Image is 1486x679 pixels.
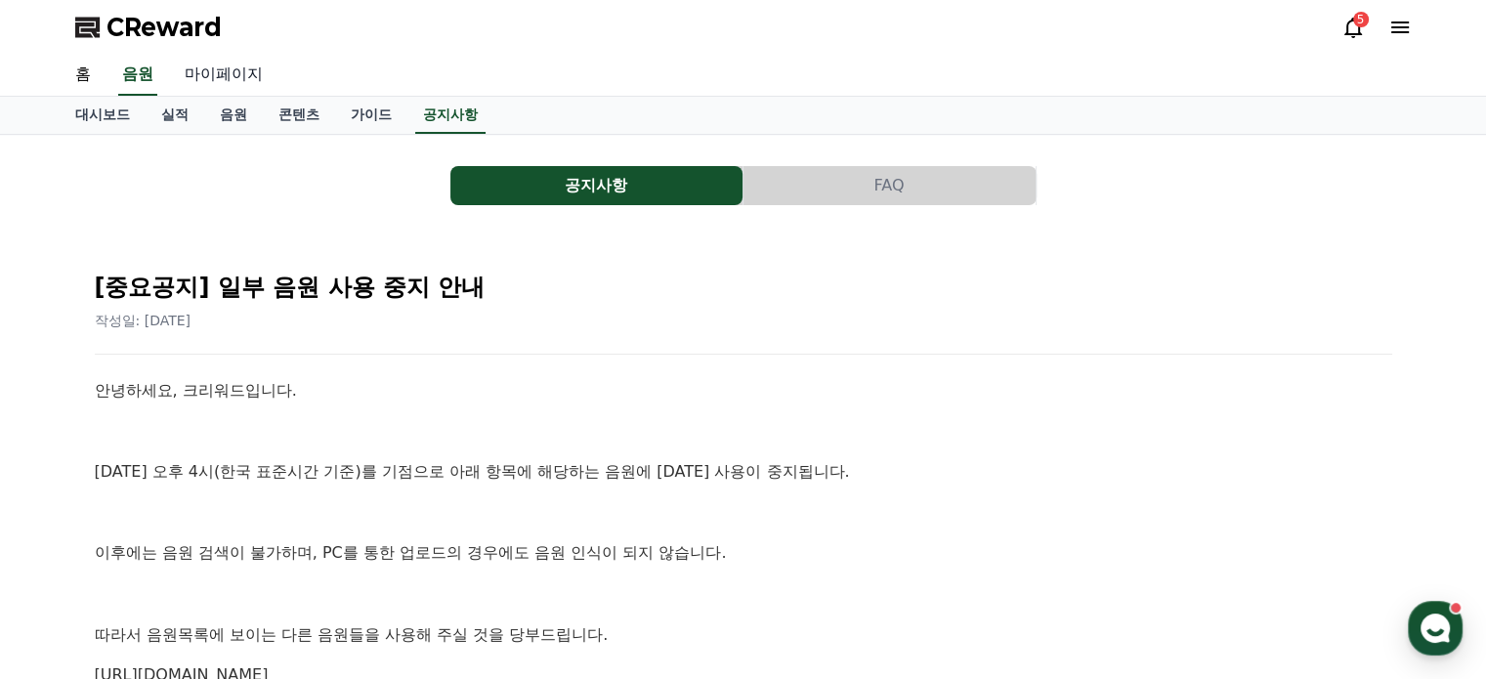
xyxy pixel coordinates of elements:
a: 공지사항 [415,97,486,134]
div: 5 [1353,12,1369,27]
a: 대시보드 [60,97,146,134]
a: FAQ [743,166,1037,205]
button: 공지사항 [450,166,743,205]
a: 음원 [204,97,263,134]
h2: [중요공지] 일부 음원 사용 중지 안내 [95,272,1392,303]
a: CReward [75,12,222,43]
span: 홈 [62,546,73,562]
span: 작성일: [DATE] [95,313,191,328]
a: 마이페이지 [169,55,278,96]
span: 대화 [179,547,202,563]
span: CReward [106,12,222,43]
p: 따라서 음원목록에 보이는 다른 음원들을 사용해 주실 것을 당부드립니다. [95,622,1392,648]
a: 대화 [129,517,252,566]
span: 설정 [302,546,325,562]
a: 공지사항 [450,166,743,205]
a: 음원 [118,55,157,96]
button: FAQ [743,166,1036,205]
p: [DATE] 오후 4시(한국 표준시간 기준)를 기점으로 아래 항목에 해당하는 음원에 [DATE] 사용이 중지됩니다. [95,459,1392,485]
a: 콘텐츠 [263,97,335,134]
p: 이후에는 음원 검색이 불가하며, PC를 통한 업로드의 경우에도 음원 인식이 되지 않습니다. [95,540,1392,566]
a: 5 [1341,16,1365,39]
a: 홈 [6,517,129,566]
p: 안녕하세요, 크리워드입니다. [95,378,1392,403]
a: 설정 [252,517,375,566]
a: 가이드 [335,97,407,134]
a: 홈 [60,55,106,96]
a: 실적 [146,97,204,134]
